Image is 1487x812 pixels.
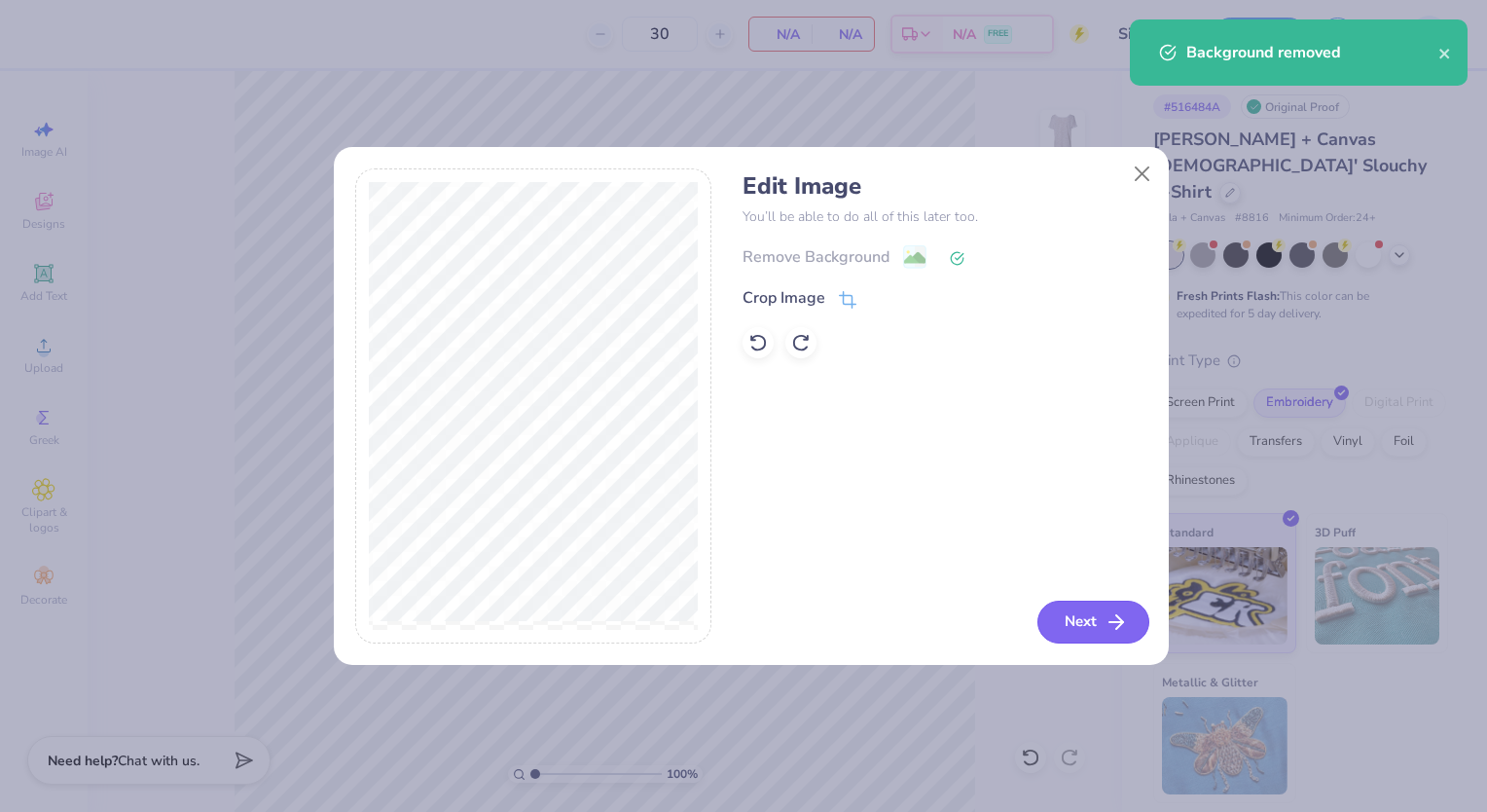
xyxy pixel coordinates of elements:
[743,172,1146,201] h4: Edit Image
[743,206,1146,227] p: You’ll be able to do all of this later too.
[743,286,825,310] div: Crop Image
[1186,41,1438,64] div: Background removed
[1438,41,1452,64] button: close
[1037,601,1149,644] button: Next
[1123,155,1160,192] button: Close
